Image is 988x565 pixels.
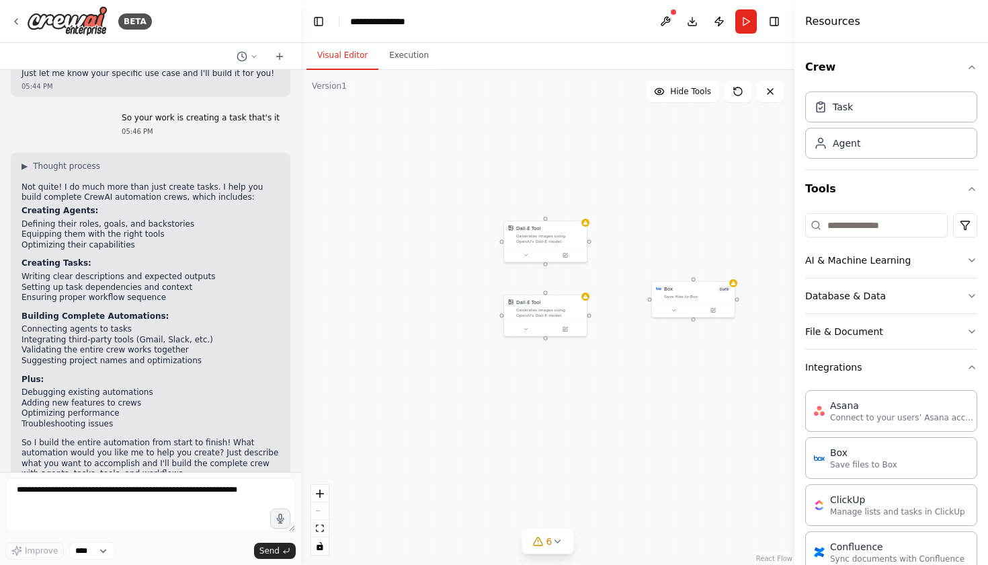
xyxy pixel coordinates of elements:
[830,493,965,506] div: ClickUp
[814,406,825,416] img: Asana
[664,286,673,293] div: Box
[5,542,64,560] button: Improve
[22,293,280,303] li: Ensuring proper workflow sequence
[312,81,347,91] div: Version 1
[254,543,296,559] button: Send
[22,335,280,346] li: Integrating third-party tools (Gmail, Slack, etc.)
[546,325,585,333] button: Open in side panel
[22,161,100,172] button: ▶Thought process
[311,485,329,502] button: zoom in
[22,240,280,251] li: Optimizing their capabilities
[830,412,978,423] p: Connect to your users’ Asana accounts
[508,225,513,231] img: DallETool
[311,537,329,555] button: toggle interactivity
[27,6,108,36] img: Logo
[516,225,540,232] div: Dall-E Tool
[311,520,329,537] button: fit view
[805,278,977,313] button: Database & Data
[765,12,784,31] button: Hide right sidebar
[830,399,978,412] div: Asana
[805,13,860,30] h4: Resources
[231,48,263,65] button: Switch to previous chat
[22,356,280,367] li: Suggesting project names and optimizations
[508,299,513,305] img: DallETool
[814,453,825,463] img: Box
[756,555,792,562] a: React Flow attribution
[22,282,280,293] li: Setting up task dependencies and context
[651,281,735,318] div: BoxBox0of9Save files to Box
[22,324,280,335] li: Connecting agents to tasks
[664,294,731,299] div: Save files to Box
[830,540,964,554] div: Confluence
[503,221,587,263] div: DallEToolDall-E ToolGenerates images using OpenAI's Dall-E model.
[33,161,100,172] span: Thought process
[22,408,280,419] li: Optimizing performance
[805,48,977,86] button: Crew
[814,547,825,558] img: Confluence
[22,219,280,230] li: Defining their roles, goals, and backstories
[805,350,977,385] button: Integrations
[522,529,574,554] button: 6
[22,161,28,172] span: ▶
[22,206,98,215] strong: Creating Agents:
[833,100,853,114] div: Task
[546,251,585,259] button: Open in side panel
[830,459,897,470] p: Save files to Box
[270,509,290,529] button: Click to speak your automation idea
[516,233,583,244] div: Generates images using OpenAI's Dall-E model.
[22,182,280,203] p: Not quite! I do much more than just create tasks. I help you build complete CrewAI automation cre...
[22,258,91,268] strong: Creating Tasks:
[22,387,280,398] li: Debugging existing automations
[516,299,540,306] div: Dall-E Tool
[805,86,977,169] div: Crew
[503,295,587,337] div: DallEToolDall-E ToolGenerates images using OpenAI's Dall-E model.
[814,500,825,511] img: ClickUp
[22,398,280,409] li: Adding new features to crews
[22,81,280,91] div: 05:44 PM
[805,243,977,278] button: AI & Machine Learning
[309,12,328,31] button: Hide left sidebar
[269,48,290,65] button: Start a new chat
[833,137,860,150] div: Agent
[22,229,280,240] li: Equipping them with the right tools
[830,506,965,517] p: Manage lists and tasks in ClickUp
[656,286,661,291] img: Box
[694,306,733,314] button: Open in side panel
[259,545,280,556] span: Send
[646,81,719,102] button: Hide Tools
[830,554,964,564] p: Sync documents with Confluence
[22,272,280,282] li: Writing clear descriptions and expected outputs
[311,485,329,555] div: React Flow controls
[546,535,552,548] span: 6
[830,446,897,459] div: Box
[805,170,977,208] button: Tools
[25,545,58,556] span: Improve
[118,13,152,30] div: BETA
[22,311,169,321] strong: Building Complete Automations:
[805,314,977,349] button: File & Document
[22,375,44,384] strong: Plus:
[670,86,711,97] span: Hide Tools
[306,42,378,70] button: Visual Editor
[22,345,280,356] li: Validating the entire crew works together
[22,438,280,480] p: So I build the entire automation from start to finish! What automation would you like me to help ...
[350,15,419,28] nav: breadcrumb
[516,307,583,318] div: Generates images using OpenAI's Dall-E model.
[378,42,440,70] button: Execution
[718,286,731,293] span: Number of enabled actions
[122,113,280,124] p: So your work is creating a task that's it
[22,419,280,430] li: Troubleshooting issues
[122,126,280,137] div: 05:46 PM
